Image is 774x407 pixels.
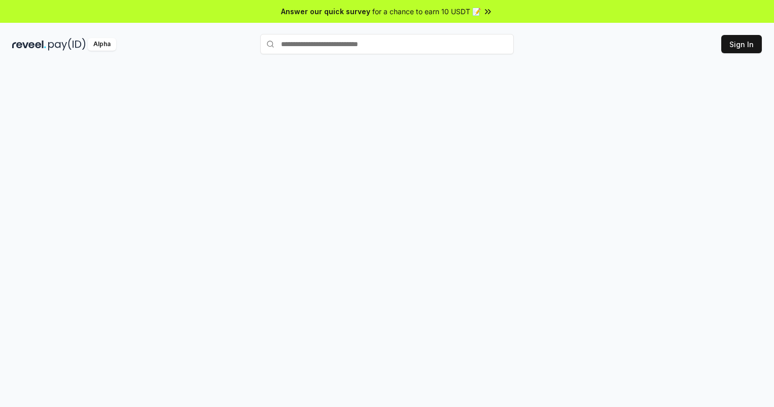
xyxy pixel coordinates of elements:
img: pay_id [48,38,86,51]
button: Sign In [721,35,762,53]
div: Alpha [88,38,116,51]
img: reveel_dark [12,38,46,51]
span: Answer our quick survey [281,6,370,17]
span: for a chance to earn 10 USDT 📝 [372,6,481,17]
